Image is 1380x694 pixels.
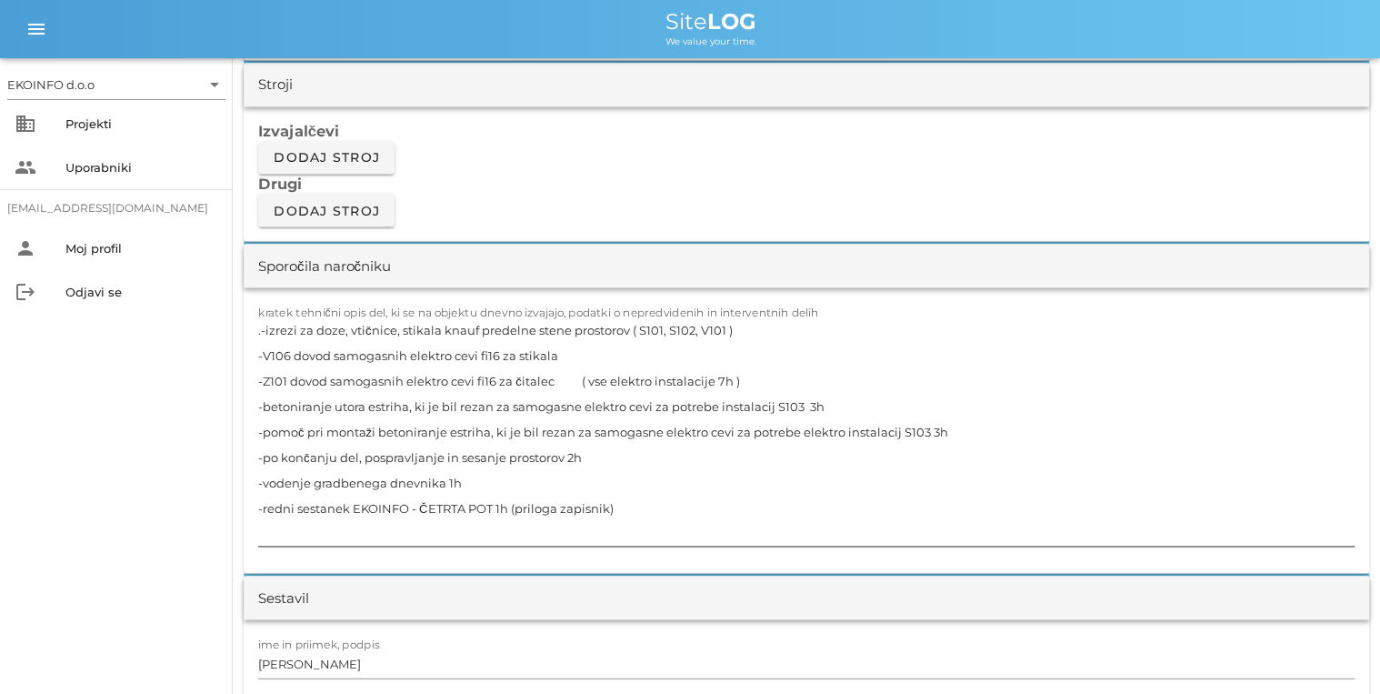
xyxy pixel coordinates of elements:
span: We value your time. [665,35,756,47]
i: person [15,237,36,259]
div: EKOINFO d.o.o [7,76,95,93]
h3: Izvajalčevi [258,121,1355,141]
div: Moj profil [65,241,218,256]
div: Uporabniki [65,160,218,175]
label: kratek tehnični opis del, ki se na objektu dnevno izvajajo, podatki o nepredvidenih in interventn... [258,306,819,319]
button: Dodaj stroj [258,141,395,174]
button: Dodaj stroj [258,194,395,226]
i: logout [15,281,36,303]
span: Dodaj stroj [273,202,380,218]
i: arrow_drop_down [204,74,225,96]
div: Sestavil [258,588,309,609]
iframe: Chat Widget [1121,498,1380,694]
div: Sporočila naročniku [258,256,391,277]
div: Stroji [258,75,293,96]
i: people [15,156,36,178]
label: ime in priimek, podpis [258,638,380,651]
div: Pripomoček za klepet [1121,498,1380,694]
b: LOG [707,8,756,35]
div: EKOINFO d.o.o [7,70,225,99]
div: Odjavi se [65,285,218,299]
div: Projekti [65,116,218,131]
span: Dodaj stroj [273,149,380,166]
span: Site [665,8,756,35]
h3: Drugi [258,174,1355,194]
i: business [15,113,36,135]
i: menu [25,18,47,40]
